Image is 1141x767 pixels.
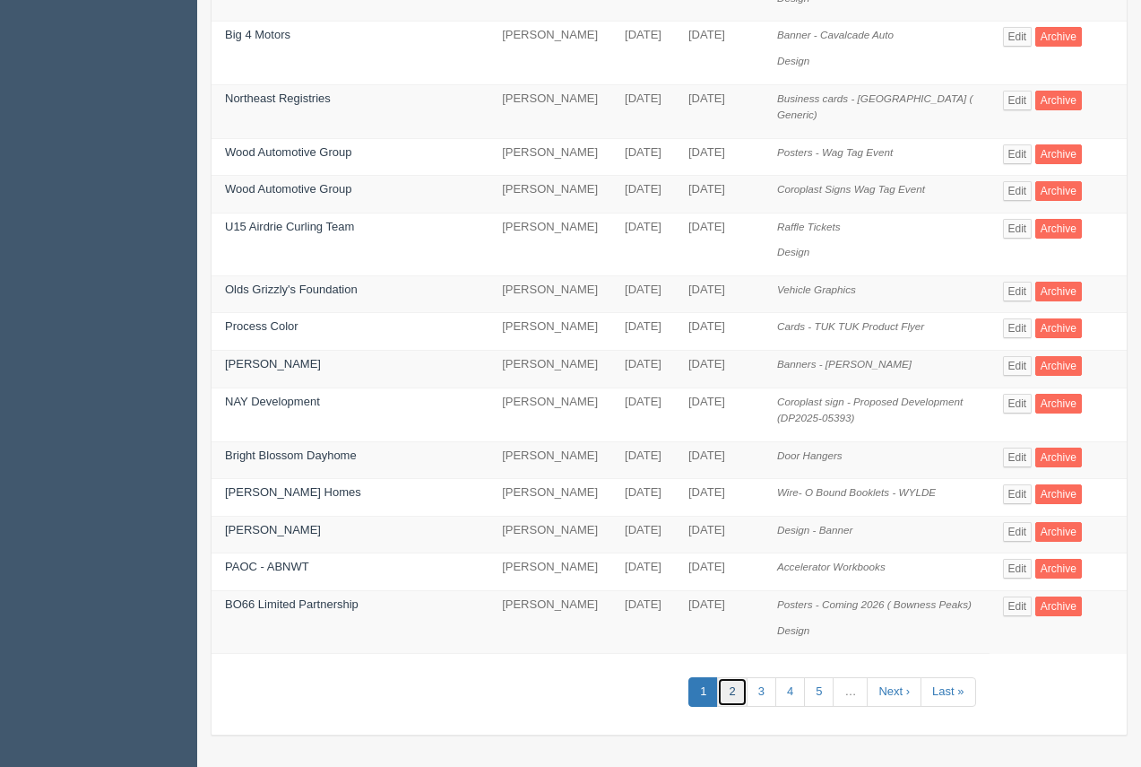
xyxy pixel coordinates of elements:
td: [DATE] [675,22,764,84]
td: [DATE] [611,553,675,591]
td: [DATE] [611,176,675,214]
a: Process Color [225,319,298,333]
td: [PERSON_NAME] [488,388,611,441]
td: [PERSON_NAME] [488,553,611,591]
a: Olds Grizzly's Foundation [225,283,358,296]
td: [PERSON_NAME] [488,22,611,84]
i: Vehicle Graphics [777,283,856,295]
a: Next › [867,677,921,707]
a: Edit [1003,318,1033,338]
a: PAOC - ABNWT [225,560,309,573]
td: [PERSON_NAME] [488,516,611,553]
a: Edit [1003,144,1033,164]
a: Last » [921,677,975,707]
a: [PERSON_NAME] [225,357,321,370]
a: 4 [775,677,805,707]
i: Coroplast Signs Wag Tag Event [777,183,925,195]
td: [PERSON_NAME] [488,84,611,138]
i: Banner - Cavalcade Auto [777,29,894,40]
i: Cards - TUK TUK Product Flyer [777,320,924,332]
td: [PERSON_NAME] [488,351,611,388]
td: [DATE] [675,388,764,441]
a: Archive [1035,448,1082,467]
td: [DATE] [675,176,764,214]
td: [PERSON_NAME] [488,479,611,517]
td: [DATE] [675,441,764,479]
td: [DATE] [611,351,675,388]
td: [DATE] [611,388,675,441]
a: Northeast Registries [225,92,331,105]
td: [DATE] [675,553,764,591]
i: Wire- O Bound Booklets - WYLDE [777,486,936,498]
a: NAY Development [225,395,320,408]
td: [DATE] [675,313,764,351]
a: Archive [1035,356,1082,376]
i: Design [777,55,809,66]
td: [PERSON_NAME] [488,213,611,275]
a: Edit [1003,522,1033,542]
a: Archive [1035,559,1082,579]
i: Design - Banner [777,524,852,536]
a: Edit [1003,91,1033,110]
td: [DATE] [675,479,764,517]
a: 2 [717,677,747,707]
td: [DATE] [675,516,764,553]
a: Edit [1003,559,1033,579]
td: [DATE] [611,590,675,653]
td: [PERSON_NAME] [488,313,611,351]
td: [DATE] [611,213,675,275]
i: Design [777,624,809,636]
a: Archive [1035,484,1082,504]
td: [PERSON_NAME] [488,176,611,214]
a: Edit [1003,484,1033,504]
a: 1 [688,677,718,707]
a: Edit [1003,448,1033,467]
a: 3 [747,677,776,707]
td: [DATE] [611,275,675,313]
td: [DATE] [611,138,675,176]
a: Archive [1035,27,1082,47]
a: Wood Automotive Group [225,145,351,159]
i: Coroplast sign - Proposed Development (DP2025-05393) [777,396,963,424]
a: Edit [1003,356,1033,376]
a: Edit [1003,282,1033,301]
i: Design [777,246,809,257]
td: [DATE] [675,213,764,275]
a: Archive [1035,597,1082,616]
a: Archive [1035,394,1082,414]
a: Wood Automotive Group [225,182,351,196]
a: Big 4 Motors [225,28,290,41]
td: [DATE] [611,479,675,517]
a: U15 Airdrie Curling Team [225,220,354,233]
a: Archive [1035,181,1082,201]
a: … [833,677,868,707]
i: Posters - Wag Tag Event [777,146,893,158]
a: [PERSON_NAME] Homes [225,485,361,499]
td: [DATE] [675,275,764,313]
a: Edit [1003,394,1033,414]
i: Posters - Coming 2026 ( Bowness Peaks) [777,598,972,610]
a: Edit [1003,597,1033,616]
a: Archive [1035,318,1082,338]
a: Bright Blossom Dayhome [225,449,357,462]
i: Business cards - [GEOGRAPHIC_DATA] ( Generic) [777,92,972,121]
i: Door Hangers [777,449,843,461]
a: BO66 Limited Partnership [225,597,359,611]
td: [DATE] [611,84,675,138]
a: Archive [1035,219,1082,239]
a: Edit [1003,27,1033,47]
a: Edit [1003,181,1033,201]
td: [PERSON_NAME] [488,275,611,313]
i: Accelerator Workbooks [777,561,886,572]
td: [DATE] [611,516,675,553]
td: [DATE] [611,313,675,351]
i: Raffle Tickets [777,221,841,232]
a: Archive [1035,522,1082,542]
td: [DATE] [675,351,764,388]
td: [PERSON_NAME] [488,138,611,176]
td: [PERSON_NAME] [488,590,611,653]
td: [DATE] [675,84,764,138]
a: [PERSON_NAME] [225,523,321,536]
a: Edit [1003,219,1033,239]
a: Archive [1035,144,1082,164]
